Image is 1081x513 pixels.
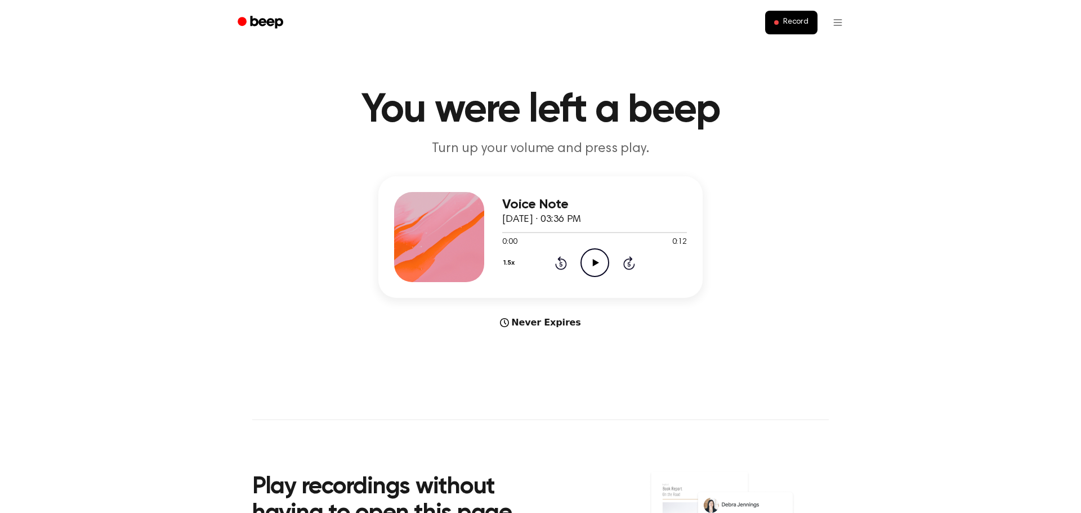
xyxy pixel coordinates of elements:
div: Never Expires [378,316,703,329]
button: 1.5x [502,253,519,273]
span: 0:12 [672,237,687,248]
button: Open menu [824,9,851,36]
span: Record [783,17,808,28]
span: [DATE] · 03:36 PM [502,215,581,225]
p: Turn up your volume and press play. [324,140,757,158]
a: Beep [230,12,293,34]
span: 0:00 [502,237,517,248]
h3: Voice Note [502,197,687,212]
h1: You were left a beep [252,90,829,131]
button: Record [765,11,818,34]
